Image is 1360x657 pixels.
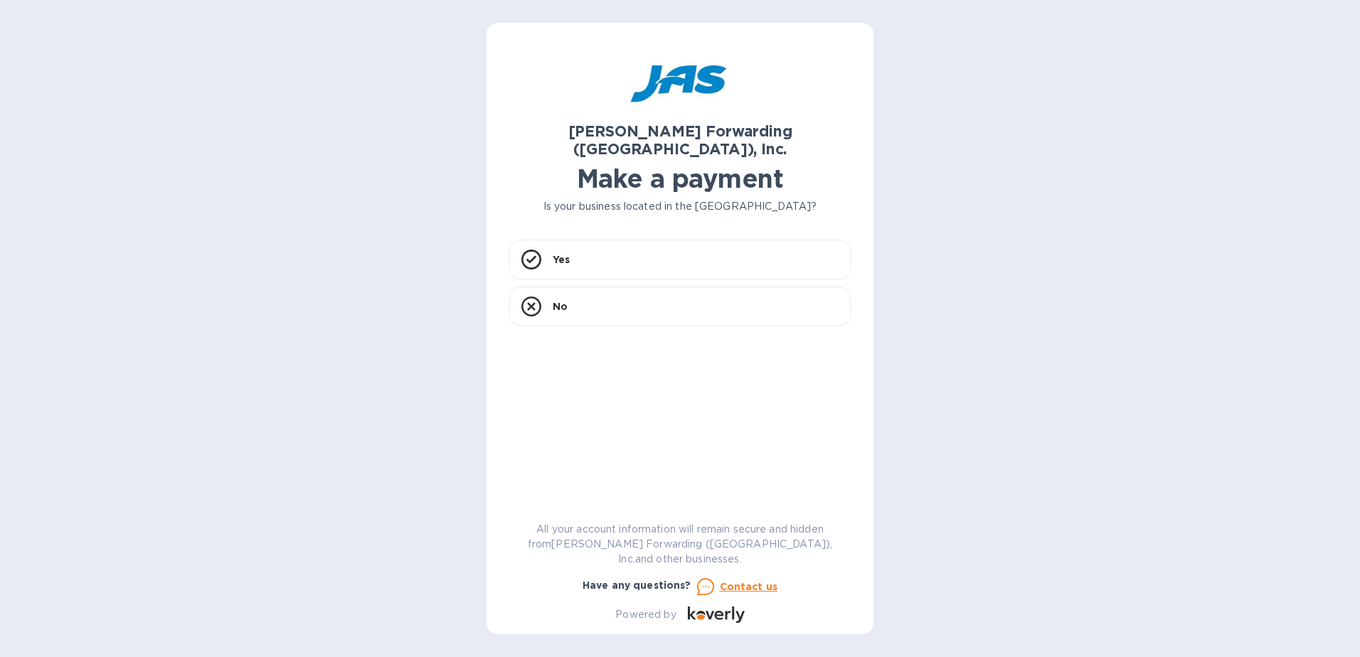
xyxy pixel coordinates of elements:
[615,607,676,622] p: Powered by
[553,299,568,314] p: No
[583,579,691,591] b: Have any questions?
[509,522,851,567] p: All your account information will remain secure and hidden from [PERSON_NAME] Forwarding ([GEOGRA...
[509,164,851,193] h1: Make a payment
[568,122,792,158] b: [PERSON_NAME] Forwarding ([GEOGRAPHIC_DATA]), Inc.
[509,199,851,214] p: Is your business located in the [GEOGRAPHIC_DATA]?
[553,252,570,267] p: Yes
[720,581,778,592] u: Contact us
